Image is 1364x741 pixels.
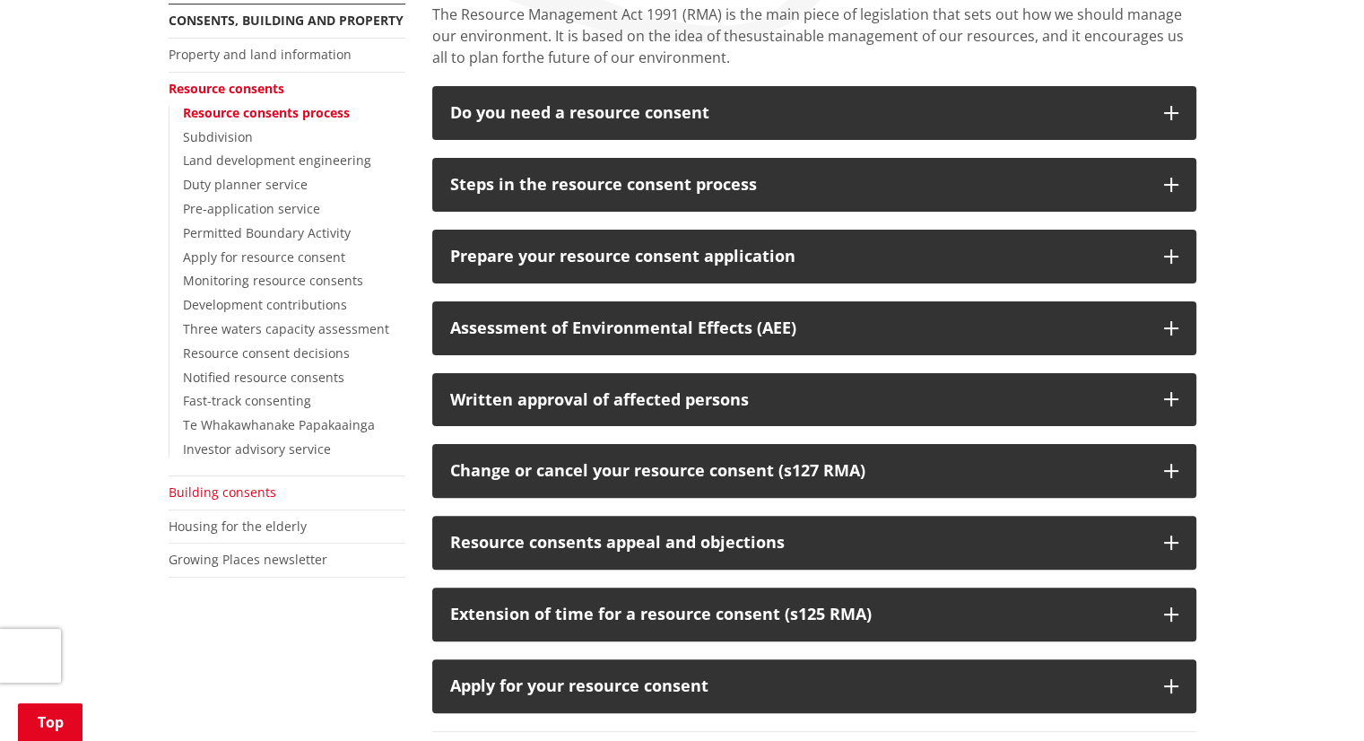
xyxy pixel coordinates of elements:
button: Steps in the resource consent process [432,158,1196,212]
button: Change or cancel your resource consent (s127 RMA) [432,444,1196,498]
a: Duty planner service [183,176,308,193]
a: Development contributions [183,296,347,313]
a: Fast-track consenting [183,392,311,409]
a: Building consents [169,484,276,501]
a: Investor advisory service [183,440,331,458]
button: Do you need a resource consent [432,86,1196,140]
a: Three waters capacity assessment [183,320,389,337]
iframe: Messenger Launcher [1281,666,1346,730]
a: Resource consents process [183,104,350,121]
div: Apply for your resource consent [450,677,1146,695]
a: Permitted Boundary Activity [183,224,351,241]
a: Monitoring resource consents [183,272,363,289]
a: Te Whakawhanake Papakaainga [183,416,375,433]
a: Resource consent decisions [183,344,350,362]
div: Steps in the resource consent process [450,176,1146,194]
a: Consents, building and property [169,12,404,29]
a: Top [18,703,83,741]
div: Do you need a resource consent [450,104,1146,122]
div: Assessment of Environmental Effects (AEE) [450,319,1146,337]
a: Resource consents [169,80,284,97]
button: Prepare your resource consent application [432,230,1196,283]
button: Apply for your resource consent [432,659,1196,713]
a: Growing Places newsletter [169,551,327,568]
div: Prepare your resource consent application [450,248,1146,266]
p: The Resource Management Act 1991 (RMA) is the main piece of legislation that sets out how we shou... [432,4,1196,68]
button: Assessment of Environmental Effects (AEE) [432,301,1196,355]
a: Housing for the elderly [169,518,307,535]
a: Notified resource consents [183,369,344,386]
button: Written approval of affected persons [432,373,1196,427]
button: Resource consents appeal and objections [432,516,1196,570]
a: Property and land information [169,46,352,63]
button: Extension of time for a resource consent (s125 RMA) [432,588,1196,641]
div: Extension of time for a resource consent (s125 RMA) [450,606,1146,623]
a: Land development engineering [183,152,371,169]
div: Written approval of affected persons [450,391,1146,409]
a: Subdivision [183,128,253,145]
div: Change or cancel your resource consent (s127 RMA) [450,462,1146,480]
a: Pre-application service [183,200,320,217]
div: Resource consents appeal and objections [450,534,1146,552]
a: Apply for resource consent [183,248,345,266]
